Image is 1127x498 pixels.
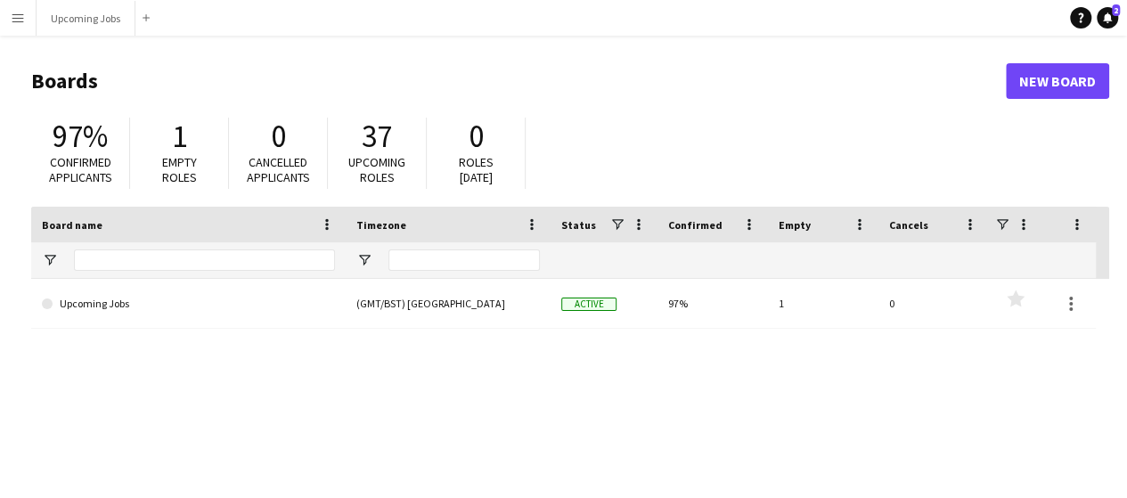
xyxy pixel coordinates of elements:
div: (GMT/BST) [GEOGRAPHIC_DATA] [346,279,551,328]
span: 37 [362,117,392,156]
button: Open Filter Menu [42,252,58,268]
span: 0 [271,117,286,156]
span: 97% [53,117,108,156]
span: Status [561,218,596,232]
button: Upcoming Jobs [37,1,135,36]
span: Cancels [889,218,928,232]
a: Upcoming Jobs [42,279,335,329]
input: Board name Filter Input [74,249,335,271]
div: 97% [657,279,768,328]
span: 1 [172,117,187,156]
span: Confirmed applicants [49,154,112,185]
span: Upcoming roles [348,154,405,185]
a: 2 [1097,7,1118,29]
input: Timezone Filter Input [388,249,540,271]
button: Open Filter Menu [356,252,372,268]
div: 0 [878,279,989,328]
span: 0 [469,117,484,156]
a: New Board [1006,63,1109,99]
span: 2 [1112,4,1120,16]
span: Cancelled applicants [247,154,310,185]
span: Timezone [356,218,406,232]
span: Empty [779,218,811,232]
h1: Boards [31,68,1006,94]
span: Confirmed [668,218,723,232]
span: Roles [DATE] [459,154,494,185]
div: 1 [768,279,878,328]
span: Board name [42,218,102,232]
span: Active [561,298,617,311]
span: Empty roles [162,154,197,185]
